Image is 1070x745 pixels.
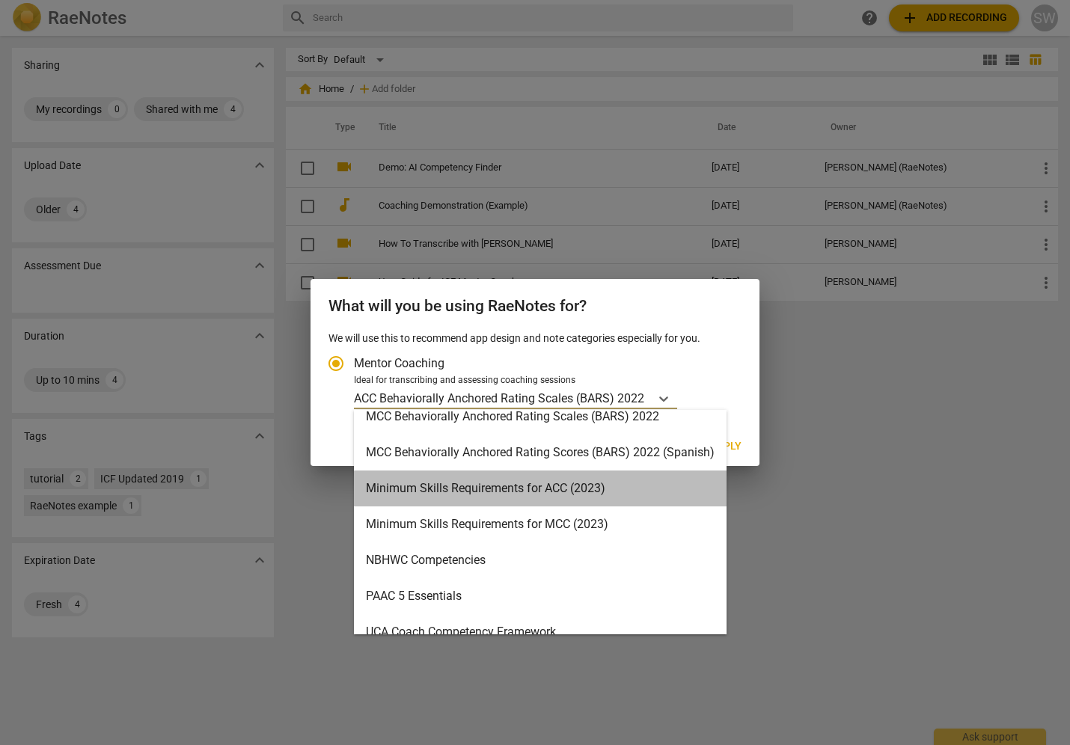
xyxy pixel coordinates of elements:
div: NBHWC Competencies [354,542,727,578]
div: Account type [328,346,742,409]
h2: What will you be using RaeNotes for? [328,297,742,316]
div: Minimum Skills Requirements for ACC (2023) [354,470,727,506]
div: Minimum Skills Requirements for MCC (2023) [354,506,727,542]
p: ACC Behaviorally Anchored Rating Scales (BARS) 2022 [354,390,644,407]
div: PAAC 5 Essentials [354,578,727,614]
input: Ideal for transcribing and assessing coaching sessionsACC Behaviorally Anchored Rating Scales (BA... [646,391,649,405]
div: MCC Behaviorally Anchored Rating Scales (BARS) 2022 [354,399,727,435]
div: Ideal for transcribing and assessing coaching sessions [354,374,737,387]
span: Mentor Coaching [354,355,444,372]
p: We will use this to recommend app design and note categories especially for you. [328,331,742,346]
div: MCC Behaviorally Anchored Rating Scores (BARS) 2022 (Spanish) [354,435,727,470]
div: UCA Coach Competency Framework [354,614,727,650]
